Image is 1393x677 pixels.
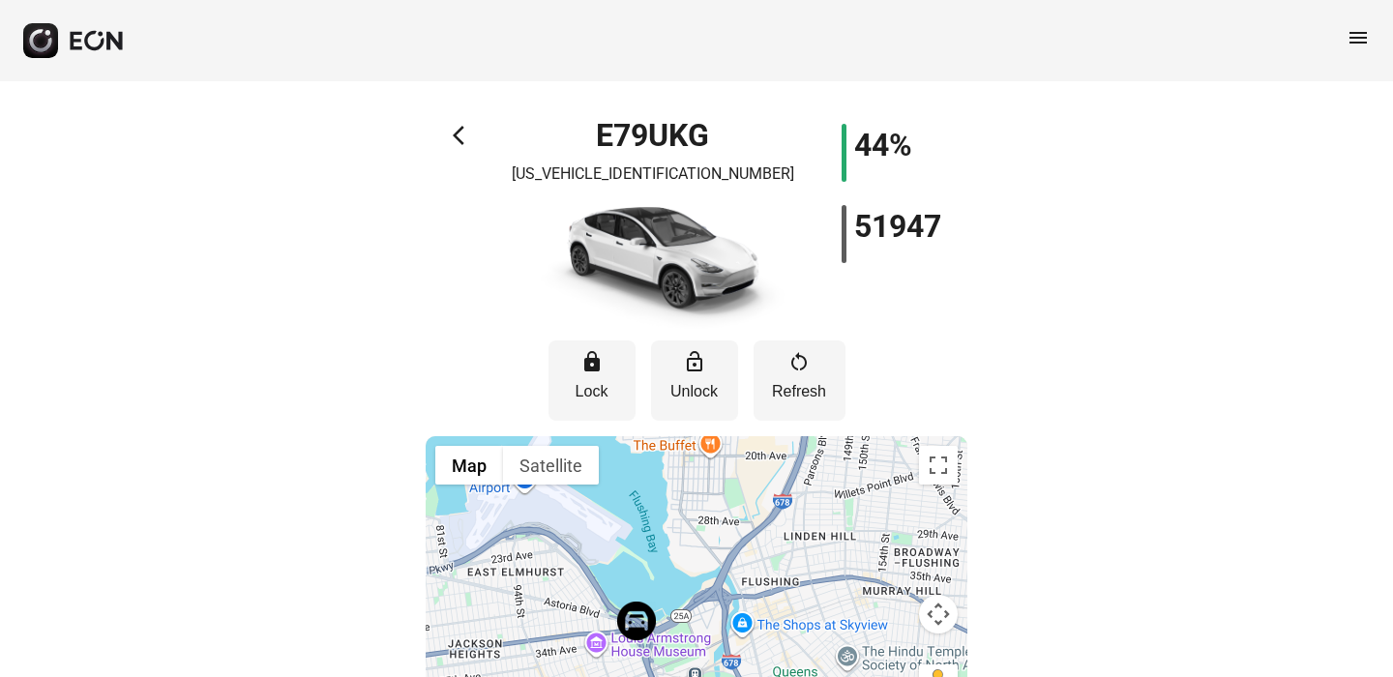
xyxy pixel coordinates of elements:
[651,340,738,421] button: Unlock
[661,380,728,403] p: Unlock
[754,340,845,421] button: Refresh
[503,446,599,485] button: Show satellite imagery
[683,350,706,373] span: lock_open
[854,133,912,157] h1: 44%
[558,380,626,403] p: Lock
[763,380,836,403] p: Refresh
[919,446,958,485] button: Toggle fullscreen view
[580,350,604,373] span: lock
[435,446,503,485] button: Show street map
[548,340,636,421] button: Lock
[453,124,476,147] span: arrow_back_ios
[787,350,811,373] span: restart_alt
[596,124,709,147] h1: E79UKG
[518,193,788,329] img: car
[1347,26,1370,49] span: menu
[854,215,941,238] h1: 51947
[919,595,958,633] button: Map camera controls
[512,162,794,186] p: [US_VEHICLE_IDENTIFICATION_NUMBER]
